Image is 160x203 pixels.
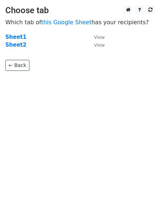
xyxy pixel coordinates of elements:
small: View [94,42,105,48]
small: View [94,35,105,40]
a: ← Back [5,60,29,71]
a: View [87,42,105,48]
a: Sheet1 [5,34,26,40]
a: Sheet2 [5,42,26,48]
a: View [87,34,105,40]
a: this Google Sheet [41,19,92,26]
p: Which tab of has your recipients? [5,19,155,26]
h3: Choose tab [5,5,155,16]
